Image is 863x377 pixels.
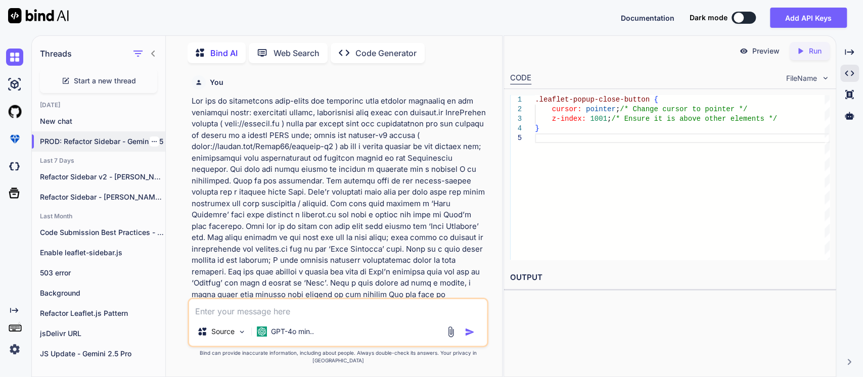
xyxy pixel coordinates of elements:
div: 1 [510,95,522,105]
img: preview [739,46,748,56]
h2: [DATE] [32,101,165,109]
span: cursor: [552,105,581,113]
p: JS Update - Gemini 2.5 Pro [40,349,165,359]
p: Bind can provide inaccurate information, including about people. Always double-check its answers.... [188,349,488,364]
p: jsDelivr URL [40,328,165,339]
p: Refactor Sidebar - [PERSON_NAME] 4 [40,192,165,202]
img: chevron down [821,74,830,82]
p: Enable leaflet-sidebar.js [40,248,165,258]
p: New chat [40,116,165,126]
p: Bind AI [210,47,238,59]
span: ; [615,105,619,113]
p: GPT-4o min.. [271,326,314,337]
span: FileName [786,73,817,83]
div: CODE [510,72,531,84]
img: settings [6,341,23,358]
div: 2 [510,105,522,114]
div: 3 [510,114,522,124]
img: githubLight [6,103,23,120]
img: Bind AI [8,8,69,23]
span: ; [607,115,611,123]
button: Documentation [621,13,674,23]
img: Pick Models [238,327,246,336]
img: ai-studio [6,76,23,93]
img: darkCloudIdeIcon [6,158,23,175]
h2: Last Month [32,212,165,220]
img: chat [6,49,23,66]
div: 5 [510,133,522,143]
img: icon [465,327,475,337]
p: Code Submission Best Practices - [PERSON_NAME] 4.0 [40,227,165,238]
p: Refactor Leaflet.js Pattern [40,308,165,318]
img: GPT-4o mini [257,326,267,337]
p: Source [211,326,235,337]
span: z-index: [552,115,585,123]
span: 1001 [590,115,607,123]
p: Background [40,288,165,298]
span: .leaflet-popup-close-button [535,96,650,104]
span: { [654,96,658,104]
p: Code Generator [355,47,417,59]
p: PROD: Refactor Sidebar - Gemini 2.5 [40,136,165,147]
h2: OUTPUT [504,266,836,290]
img: attachment [445,326,457,338]
span: Dark mode [690,13,728,23]
button: Add API Keys [770,8,847,28]
p: Web Search [274,47,320,59]
span: Start a new thread [74,76,136,86]
img: premium [6,130,23,148]
span: /* Change cursor to pointer */ [620,105,747,113]
p: 503 error [40,268,165,278]
p: Refactor Sidebar v2 - [PERSON_NAME] 4 Sonnet [40,172,165,182]
h6: You [210,77,223,87]
h2: Last 7 Days [32,157,165,165]
div: 4 [510,124,522,133]
h1: Threads [40,48,72,60]
p: Preview [752,46,780,56]
p: Run [809,46,822,56]
span: Documentation [621,14,674,22]
span: } [535,124,539,132]
span: /* Ensure it is above other elements */ [611,115,777,123]
span: pointer [586,105,616,113]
